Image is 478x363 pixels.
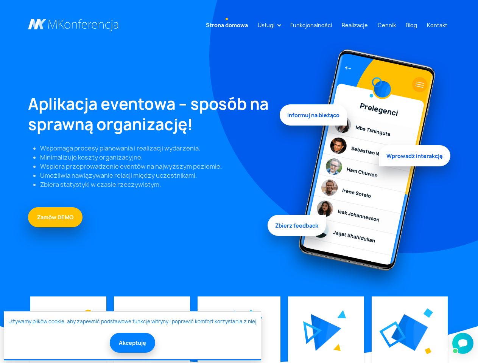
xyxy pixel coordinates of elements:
[40,180,271,189] li: Zbiera statystyki w czasie rzeczywistym.
[40,171,271,180] li: Umożliwia nawiązywanie relacji między uczestnikami.
[8,318,256,326] a: Używamy plików cookie, aby zapewnić podstawowe funkcje witryny i poprawić komfort korzystania z niej
[40,153,271,162] li: Minimalizuje koszty organizacyjne.
[391,314,428,351] img: Graficzny element strony
[403,18,420,32] a: Blog
[337,310,346,318] img: Graficzny element strony
[28,94,271,135] h1: Aplikacja eventowa – sposób na sprawną organizację!
[84,310,93,319] img: Graficzny element strony
[203,18,251,32] a: Strona domowa
[339,18,371,32] a: Realizacje
[287,18,335,32] a: Funkcjonalności
[110,333,155,353] button: Akceptuję
[28,207,83,227] a: Zamów DEMO
[255,18,277,32] a: Usługi
[379,321,406,348] img: Graficzny element strony
[280,42,450,296] img: Graficzny element strony
[40,144,271,153] li: Wspomaga procesy planowania i realizacji wydarzenia.
[268,213,326,234] span: Zbierz feedback
[247,310,262,323] img: Graficzny element strony
[375,18,399,32] a: Cennik
[379,143,450,164] span: Wprowadź interakcję
[424,309,433,318] img: Graficzny element strony
[280,107,347,128] span: Informuj na bieżąco
[40,162,271,171] li: Wspiera przeprowadzenie eventów na najwyższym poziomie.
[424,18,450,32] a: Kontakt
[425,347,431,354] img: Graficzny element strony
[303,321,322,344] img: Graficzny element strony
[452,333,473,354] iframe: Smartsupp widget button
[311,314,341,351] img: Graficzny element strony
